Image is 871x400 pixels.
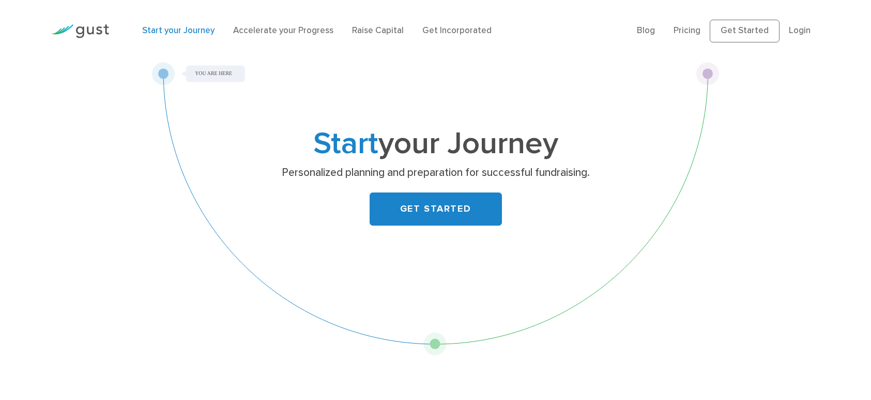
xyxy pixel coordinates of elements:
a: Pricing [674,25,700,36]
a: Get Incorporated [422,25,492,36]
p: Personalized planning and preparation for successful fundraising. [235,166,636,180]
img: Gust Logo [51,24,109,38]
h1: your Journey [232,130,640,158]
a: GET STARTED [370,192,502,226]
a: Blog [637,25,655,36]
a: Raise Capital [352,25,404,36]
a: Accelerate your Progress [233,25,333,36]
span: Start [313,125,378,162]
a: Login [789,25,811,36]
a: Get Started [710,20,780,42]
a: Start your Journey [142,25,215,36]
